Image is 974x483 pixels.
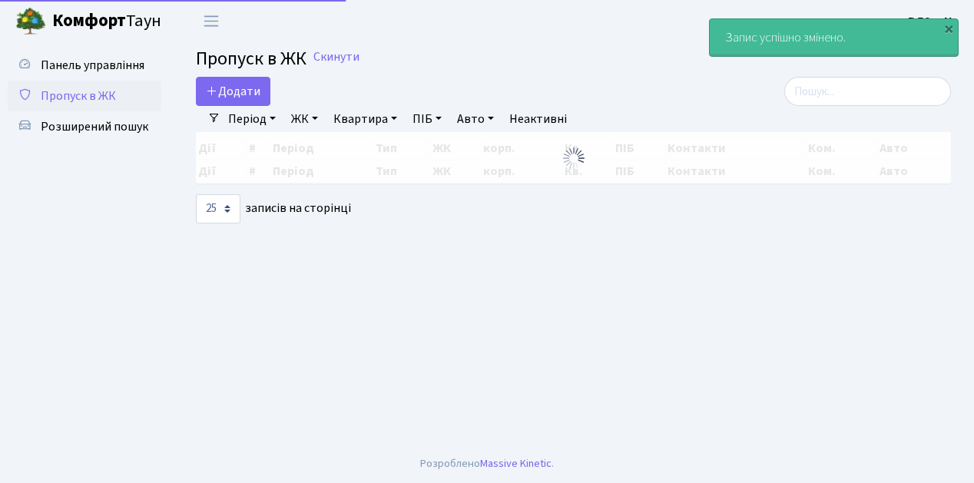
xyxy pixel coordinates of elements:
span: Розширений пошук [41,118,148,135]
span: Таун [52,8,161,35]
a: Massive Kinetic [480,455,552,471]
a: Неактивні [503,106,573,132]
a: Панель управління [8,50,161,81]
a: ВЛ2 -. К. [908,12,956,31]
img: logo.png [15,6,46,37]
a: Авто [451,106,500,132]
a: ПІБ [406,106,448,132]
a: Пропуск в ЖК [8,81,161,111]
label: записів на сторінці [196,194,351,223]
span: Панель управління [41,57,144,74]
button: Переключити навігацію [192,8,230,34]
a: Скинути [313,50,359,65]
a: ЖК [285,106,324,132]
span: Пропуск в ЖК [41,88,116,104]
span: Додати [206,83,260,100]
img: Обробка... [562,146,586,170]
div: Розроблено . [420,455,554,472]
select: записів на сторінці [196,194,240,223]
a: Період [222,106,282,132]
b: Комфорт [52,8,126,33]
a: Додати [196,77,270,106]
div: × [941,21,956,36]
a: Квартира [327,106,403,132]
a: Розширений пошук [8,111,161,142]
input: Пошук... [784,77,951,106]
span: Пропуск в ЖК [196,45,306,72]
div: Запис успішно змінено. [710,19,958,56]
b: ВЛ2 -. К. [908,13,956,30]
